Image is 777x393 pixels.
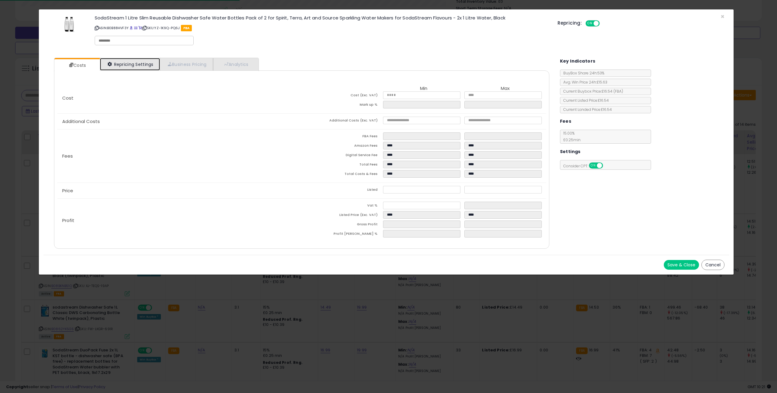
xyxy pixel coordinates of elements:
[302,186,383,195] td: Listed
[134,26,137,30] a: All offer listings
[560,98,609,103] span: Current Listed Price: £16.54
[57,188,302,193] p: Price
[181,25,192,31] span: FBA
[589,163,597,168] span: ON
[160,58,213,70] a: Business Pricing
[302,91,383,101] td: Cost (Exc. VAT)
[613,89,623,94] span: ( FBA )
[560,80,607,85] span: Avg. Win Price 24h: £15.63
[560,57,595,65] h5: Key Indicators
[560,70,604,76] span: BuyBox Share 24h: 53%
[57,154,302,159] p: Fees
[701,260,724,270] button: Cancel
[302,132,383,142] td: FBA Fees
[302,202,383,211] td: Vat %
[302,161,383,170] td: Total Fees
[560,131,581,142] span: 15.00 %
[302,170,383,179] td: Total Costs & Fees
[54,59,99,71] a: Costs
[664,260,699,270] button: Save & Close
[95,23,548,33] p: ASIN: B0B88HVF3Y | SKU: YZ-1K9Q-PQ6J
[560,137,581,142] span: £0.25 min
[302,151,383,161] td: Digital Service Fee
[138,26,142,30] a: Your listing only
[57,96,302,101] p: Cost
[302,142,383,151] td: Amazon Fees
[383,86,464,91] th: Min
[586,21,594,26] span: ON
[57,119,302,124] p: Additional Costs
[302,220,383,230] td: Gross Profit
[100,58,160,70] a: Repricing Settings
[560,163,611,169] span: Consider CPT:
[213,58,258,70] a: Analytics
[464,86,546,91] th: Max
[302,101,383,110] td: Mark up %
[602,163,612,168] span: OFF
[599,21,609,26] span: OFF
[130,26,133,30] a: BuyBox page
[560,118,572,125] h5: Fees
[558,21,582,26] h5: Repricing:
[560,89,623,94] span: Current Buybox Price:
[721,12,724,21] span: ×
[560,148,581,155] h5: Settings
[302,211,383,220] td: Listed Price (Exc. VAT)
[95,15,548,20] h3: SodaStream 1 Litre Slim Reusable Dishwasher Safe Water Bottles Pack of 2 for Spirit, Terra, Art a...
[57,218,302,223] p: Profit
[302,230,383,239] td: Profit [PERSON_NAME] %
[60,15,78,34] img: 41ppKYOR9vL._SL60_.jpg
[560,107,612,112] span: Current Landed Price: £16.54
[302,117,383,126] td: Additional Costs (Exc. VAT)
[602,89,623,94] span: £16.54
